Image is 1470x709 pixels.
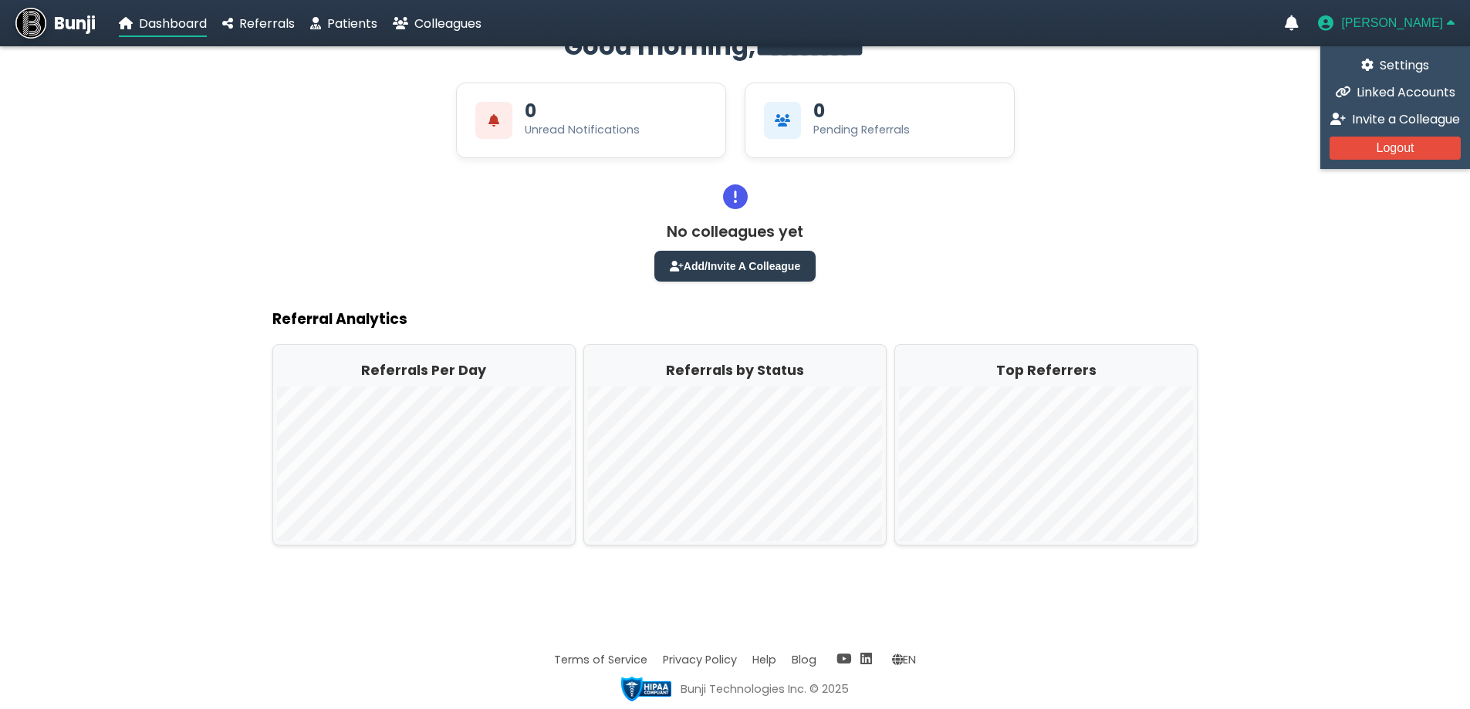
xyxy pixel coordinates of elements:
button: User menu [1318,15,1455,31]
span: Linked Accounts [1357,83,1455,101]
a: Blog [792,652,816,667]
div: Bunji Technologies Inc. © 2025 [681,681,849,697]
a: Terms of Service [554,652,647,667]
a: Bunji [15,8,96,39]
button: Logout [1330,137,1461,160]
p: No colleagues yet [667,221,803,243]
h2: Referrals by Status [588,360,882,380]
span: Dashboard [139,15,207,32]
div: Unread Notifications [525,122,640,138]
a: Linked Accounts [1330,83,1461,102]
a: Colleagues [393,14,482,33]
a: Patients [310,14,377,33]
div: 0 [525,102,536,120]
h2: Top Referrers [899,360,1193,380]
span: Referrals [239,15,295,32]
a: Invite a Colleague [1330,110,1461,129]
div: View Unread Notifications [456,83,726,158]
a: LinkedIn [860,650,872,668]
div: 0 [813,102,825,120]
a: Settings [1330,56,1461,75]
a: Dashboard [119,14,207,33]
span: Logout [1377,141,1414,154]
span: Bunji [54,11,96,36]
img: HIPAA compliant [621,677,671,701]
h2: Referrals Per Day [277,360,571,380]
span: Colleagues [414,15,482,32]
div: Pending Referrals [813,122,910,138]
span: Settings [1380,56,1429,74]
a: Referrals [222,14,295,33]
h3: Referral Analytics [272,308,1198,330]
button: Add/Invite A Colleague [654,251,816,282]
a: Help [752,652,776,667]
div: View Pending Referrals [745,83,1015,158]
span: [PERSON_NAME] [1341,16,1443,30]
span: Patients [327,15,377,32]
img: Bunji Dental Referral Management [15,8,46,39]
a: YouTube [836,650,851,668]
h2: Good morning, [272,28,1198,67]
a: Privacy Policy [663,652,737,667]
span: Change language [892,652,916,667]
span: Invite a Colleague [1352,110,1460,128]
a: Notifications [1285,15,1299,31]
